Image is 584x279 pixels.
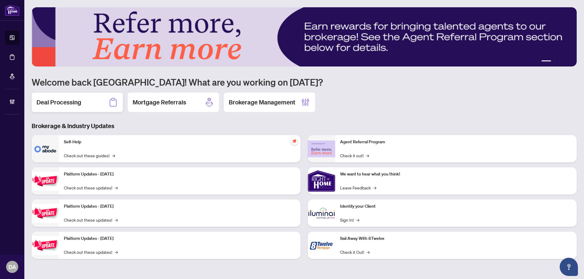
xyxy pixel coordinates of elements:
a: Check it out!→ [340,152,369,159]
a: Check out these updates!→ [64,249,118,255]
span: → [356,216,359,223]
img: Platform Updates - July 8, 2025 [32,204,59,223]
p: Platform Updates - [DATE] [64,203,296,210]
img: logo [5,5,19,16]
img: Slide 0 [32,7,577,66]
p: We want to hear what you think! [340,171,572,178]
a: Check out these updates!→ [64,184,118,191]
a: Sign In!→ [340,216,359,223]
span: DA [9,263,16,271]
span: → [112,152,115,159]
img: Self-Help [32,135,59,162]
span: → [367,249,370,255]
p: Sail Away With 8Twelve [340,235,572,242]
a: Leave Feedback→ [340,184,376,191]
span: → [373,184,376,191]
button: 1 [541,60,551,63]
img: We want to hear what you think! [308,167,335,195]
img: Agent Referral Program [308,141,335,157]
p: Agent Referral Program [340,139,572,145]
p: Self-Help [64,139,296,145]
p: Platform Updates - [DATE] [64,171,296,178]
h2: Brokerage Management [229,98,295,107]
a: Check it Out!→ [340,249,370,255]
span: pushpin [291,138,298,145]
button: 3 [558,60,561,63]
p: Identify your Client [340,203,572,210]
span: → [115,184,118,191]
h2: Mortgage Referrals [133,98,186,107]
span: → [115,249,118,255]
span: → [366,152,369,159]
img: Platform Updates - July 21, 2025 [32,172,59,191]
h3: Brokerage & Industry Updates [32,122,577,130]
p: Platform Updates - [DATE] [64,235,296,242]
img: Identify your Client [308,199,335,227]
img: Platform Updates - June 23, 2025 [32,236,59,255]
h2: Deal Processing [36,98,81,107]
button: 2 [554,60,556,63]
button: 4 [563,60,566,63]
a: Check out these updates!→ [64,216,118,223]
span: → [115,216,118,223]
h1: Welcome back [GEOGRAPHIC_DATA]! What are you working on [DATE]? [32,76,577,88]
button: 5 [568,60,571,63]
img: Sail Away With 8Twelve [308,232,335,259]
button: Open asap [560,258,578,276]
a: Check out these guides!→ [64,152,115,159]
